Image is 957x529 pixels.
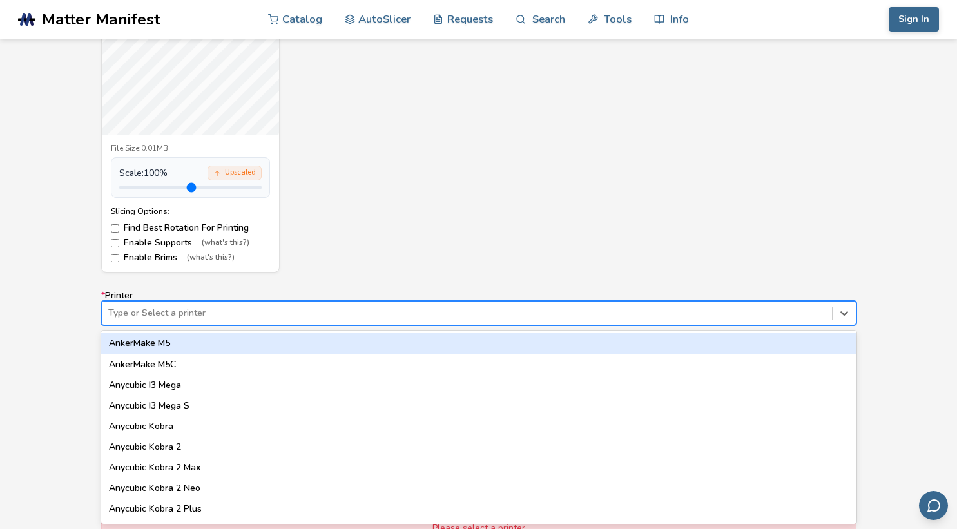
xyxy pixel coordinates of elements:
label: Printer [101,291,856,325]
input: Enable Supports(what's this?) [111,239,119,247]
button: Send feedback via email [919,491,948,520]
div: Anycubic I3 Mega S [101,396,856,416]
div: Anycubic Kobra 2 Plus [101,499,856,519]
div: File Size: 0.01MB [111,144,270,153]
span: Matter Manifest [42,10,160,28]
input: Enable Brims(what's this?) [111,254,119,262]
span: (what's this?) [202,238,249,247]
div: AnkerMake M5 [101,333,856,354]
label: Find Best Rotation For Printing [111,223,270,233]
div: Anycubic Kobra [101,416,856,437]
div: Slicing Options: [111,207,270,216]
div: Anycubic Kobra 2 [101,437,856,457]
div: Anycubic I3 Mega [101,375,856,396]
span: (what's this?) [187,253,235,262]
input: *PrinterType or Select a printerAnkerMake M5AnkerMake M5CAnycubic I3 MegaAnycubic I3 Mega SAnycub... [108,308,111,318]
label: Enable Brims [111,253,270,263]
span: Scale: 100 % [119,168,168,178]
button: Sign In [889,7,939,32]
div: Upscaled [208,166,262,180]
div: Anycubic Kobra 2 Max [101,457,856,478]
div: AnkerMake M5C [101,354,856,375]
label: Enable Supports [111,238,270,248]
input: Find Best Rotation For Printing [111,224,119,233]
div: Anycubic Kobra 2 Neo [101,478,856,499]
